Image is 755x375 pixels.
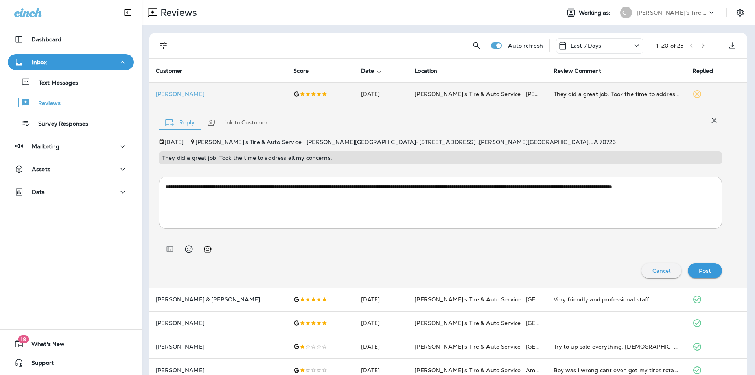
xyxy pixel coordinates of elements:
[156,320,281,326] p: [PERSON_NAME]
[32,59,47,65] p: Inbox
[8,355,134,371] button: Support
[162,155,719,161] p: They did a great job. Took the time to address all my concerns.
[637,9,707,16] p: [PERSON_NAME]'s Tire & Auto
[156,296,281,303] p: [PERSON_NAME] & [PERSON_NAME]
[414,68,437,74] span: Location
[8,54,134,70] button: Inbox
[688,263,722,278] button: Post
[164,139,184,145] p: [DATE]
[579,9,612,16] span: Working as:
[361,67,385,74] span: Date
[32,143,59,150] p: Marketing
[293,67,319,74] span: Score
[156,344,281,350] p: [PERSON_NAME]
[414,296,587,303] span: [PERSON_NAME]'s Tire & Auto Service | [GEOGRAPHIC_DATA]
[195,139,616,146] span: [PERSON_NAME]'s Tire & Auto Service | [PERSON_NAME][GEOGRAPHIC_DATA] - [STREET_ADDRESS] , [PERSON...
[724,38,740,54] button: Export as CSV
[554,296,680,303] div: Very friendly and professional staff!
[508,42,543,49] p: Auto refresh
[32,166,50,172] p: Assets
[8,161,134,177] button: Assets
[181,241,197,257] button: Select an emoji
[361,68,374,74] span: Date
[620,7,632,18] div: CT
[355,311,409,335] td: [DATE]
[32,189,45,195] p: Data
[200,241,215,257] button: Generate AI response
[554,366,680,374] div: Boy was i wrong cant even get my tires rotates without an appointment. But they get you in quick ...
[8,94,134,111] button: Reviews
[8,31,134,47] button: Dashboard
[414,367,560,374] span: [PERSON_NAME]'s Tire & Auto Service | Ambassador
[8,115,134,131] button: Survey Responses
[8,74,134,91] button: Text Messages
[162,241,178,257] button: Add in a premade template
[692,67,723,74] span: Replied
[8,139,134,154] button: Marketing
[30,100,61,107] p: Reviews
[554,90,680,98] div: They did a great job. Took the time to address all my concerns.
[159,109,201,137] button: Reply
[355,335,409,358] td: [DATE]
[554,343,680,351] div: Try to up sale everything. Lady had poor attitude at front counter. Will not be going back for pe...
[156,38,171,54] button: Filters
[156,68,182,74] span: Customer
[699,268,711,274] p: Post
[554,67,612,74] span: Review Comment
[652,268,671,274] p: Cancel
[469,38,484,54] button: Search Reviews
[355,82,409,106] td: [DATE]
[18,335,29,343] span: 19
[30,120,88,128] p: Survey Responses
[156,367,281,373] p: [PERSON_NAME]
[24,341,64,350] span: What's New
[414,91,635,98] span: [PERSON_NAME]'s Tire & Auto Service | [PERSON_NAME][GEOGRAPHIC_DATA]
[641,263,682,278] button: Cancel
[31,36,61,42] p: Dashboard
[8,336,134,352] button: 19What's New
[31,79,78,87] p: Text Messages
[414,343,587,350] span: [PERSON_NAME]'s Tire & Auto Service | [GEOGRAPHIC_DATA]
[157,7,197,18] p: Reviews
[293,68,309,74] span: Score
[692,68,713,74] span: Replied
[201,109,274,137] button: Link to Customer
[571,42,602,49] p: Last 7 Days
[656,42,683,49] div: 1 - 20 of 25
[414,320,587,327] span: [PERSON_NAME]'s Tire & Auto Service | [GEOGRAPHIC_DATA]
[24,360,54,369] span: Support
[156,67,193,74] span: Customer
[414,67,447,74] span: Location
[156,91,281,97] div: Click to view Customer Drawer
[554,68,602,74] span: Review Comment
[8,184,134,200] button: Data
[156,91,281,97] p: [PERSON_NAME]
[117,5,139,20] button: Collapse Sidebar
[355,288,409,311] td: [DATE]
[733,6,747,20] button: Settings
